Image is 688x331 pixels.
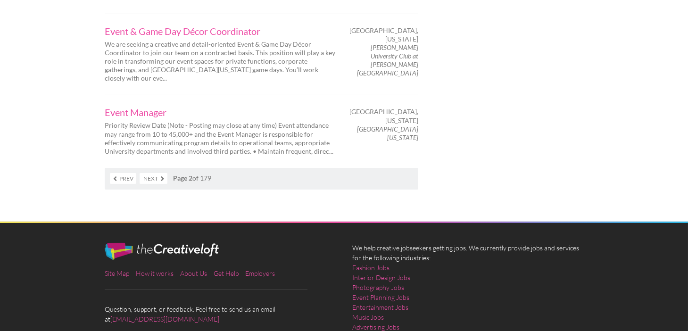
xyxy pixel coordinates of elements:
a: Event Manager [105,108,336,117]
nav: of 179 [105,168,418,190]
span: [GEOGRAPHIC_DATA], [US_STATE] [349,26,418,43]
a: How it works [136,269,174,277]
a: Event & Game Day Décor Coordinator [105,26,336,36]
a: About Us [180,269,207,277]
em: [PERSON_NAME] University Club at [PERSON_NAME][GEOGRAPHIC_DATA] [357,43,418,77]
strong: Page 2 [173,174,192,182]
a: Interior Design Jobs [352,273,410,282]
a: Employers [245,269,275,277]
p: Priority Review Date (Note - Posting may close at any time) Event attendance may range from 10 to... [105,121,336,156]
a: [EMAIL_ADDRESS][DOMAIN_NAME] [110,315,219,323]
a: Site Map [105,269,129,277]
p: We are seeking a creative and detail-oriented Event & Game Day Décor Coordinator to join our team... [105,40,336,83]
a: Fashion Jobs [352,263,390,273]
a: Get Help [214,269,239,277]
a: Entertainment Jobs [352,302,408,312]
a: Music Jobs [352,312,384,322]
a: Event Planning Jobs [352,292,409,302]
a: Photography Jobs [352,282,404,292]
span: [GEOGRAPHIC_DATA], [US_STATE] [349,108,418,124]
a: Next [140,173,167,184]
img: The Creative Loft [105,243,219,260]
em: [GEOGRAPHIC_DATA][US_STATE] [357,125,418,141]
a: Prev [110,173,136,184]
